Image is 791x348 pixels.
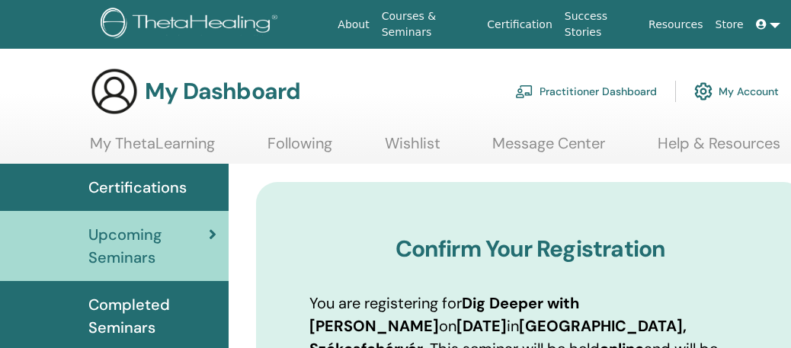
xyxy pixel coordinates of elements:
[385,134,440,164] a: Wishlist
[559,2,642,46] a: Success Stories
[309,235,751,263] h3: Confirm Your Registration
[90,134,215,164] a: My ThetaLearning
[642,11,709,39] a: Resources
[267,134,332,164] a: Following
[90,67,139,116] img: generic-user-icon.jpg
[145,78,300,105] h3: My Dashboard
[515,85,533,98] img: chalkboard-teacher.svg
[492,134,605,164] a: Message Center
[694,75,779,108] a: My Account
[88,223,209,269] span: Upcoming Seminars
[694,78,713,104] img: cog.svg
[331,11,375,39] a: About
[88,293,216,339] span: Completed Seminars
[709,11,750,39] a: Store
[658,134,780,164] a: Help & Resources
[481,11,558,39] a: Certification
[101,8,283,42] img: logo.png
[88,176,187,199] span: Certifications
[456,316,507,336] b: [DATE]
[376,2,482,46] a: Courses & Seminars
[515,75,657,108] a: Practitioner Dashboard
